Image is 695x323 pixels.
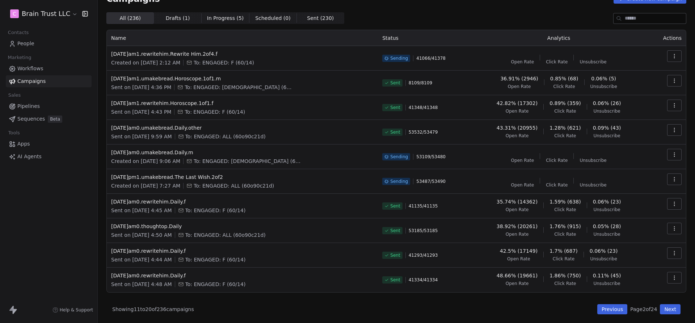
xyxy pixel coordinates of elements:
span: To: ENGAGED: F (60/14) [185,256,246,263]
span: Sent on [DATE] 4:45 AM [111,207,172,214]
span: Page 2 of 24 [630,306,657,313]
span: 1.86% (750) [549,272,581,279]
span: To: ENGAGED: ALL (60o90c21d) [194,182,274,189]
span: Click Rate [546,59,568,65]
span: Help & Support [60,307,93,313]
span: Contacts [5,27,32,38]
span: Pipelines [17,102,40,110]
span: Marketing [5,52,34,63]
span: Unsubscribe [593,281,620,286]
span: To: ENGAGED: F (60/14) [185,108,245,116]
span: Sent [390,129,400,135]
span: [DATE]am0.umakebread.Daily.other [111,124,374,131]
span: Sent [390,228,400,234]
span: Sent [390,80,400,86]
span: Sent on [DATE] 4:36 PM [111,84,171,91]
span: Open Rate [506,281,529,286]
span: Unsubscribe [593,108,620,114]
span: Click Rate [554,281,576,286]
span: Click Rate [554,207,576,213]
span: Open Rate [511,59,534,65]
span: 0.06% (5) [591,75,616,82]
span: Click Rate [553,84,575,89]
span: 1.28% (621) [549,124,581,131]
span: 36.91% (2946) [500,75,538,82]
span: 53185 / 53185 [409,228,438,234]
span: Drafts ( 1 ) [166,14,190,22]
span: 0.85% (68) [550,75,578,82]
a: Pipelines [6,100,92,112]
span: Open Rate [506,108,529,114]
span: Sent on [DATE] 9:59 AM [111,133,172,140]
span: 0.89% (359) [549,100,581,107]
span: Sending [390,154,408,160]
span: To: ENGAGED: ALL (60o90c21d) [185,231,266,239]
span: Sent on [DATE] 4:50 AM [111,231,172,239]
span: Sent on [DATE] 4:48 AM [111,281,172,288]
span: 1.59% (638) [549,198,581,205]
span: AI Agents [17,153,42,160]
span: To: ENGAGED: F (60/14) [194,59,254,66]
span: Click Rate [554,231,576,237]
span: Unsubscribe [590,256,617,262]
span: 43.31% (20955) [497,124,538,131]
span: Scheduled ( 0 ) [255,14,291,22]
span: [DATE]am0.rewritehim.Daily.f [111,198,374,205]
span: 1.76% (915) [549,223,581,230]
th: Status [378,30,468,46]
a: AI Agents [6,151,92,163]
span: C [13,10,16,17]
span: 41293 / 41293 [409,252,438,258]
span: 35.74% (14362) [497,198,538,205]
span: 1.7% (687) [549,247,578,255]
span: Unsubscribe [593,207,620,213]
span: To: ENGAGED: F (60/14) [185,207,246,214]
span: 0.06% (26) [593,100,621,107]
span: Created on [DATE] 9:06 AM [111,158,180,165]
span: Created on [DATE] 2:12 AM [111,59,180,66]
span: Sequences [17,115,45,123]
a: Apps [6,138,92,150]
span: Open Rate [506,207,529,213]
span: Campaigns [17,77,46,85]
span: Unsubscribe [590,84,617,89]
button: Previous [597,304,627,314]
span: 0.06% (23) [590,247,618,255]
span: Click Rate [546,182,568,188]
span: Sent on [DATE] 4:43 PM [111,108,171,116]
span: 8109 / 8109 [409,80,432,86]
span: Unsubscribe [593,133,620,139]
span: [DATE]am1.rewritehim.Horoscope.1of1.f [111,100,374,107]
span: [DATE]pm1.umakebread.The Last Wish.2of2 [111,173,374,181]
span: In Progress ( 5 ) [207,14,244,22]
span: 42.5% (17149) [500,247,538,255]
a: Campaigns [6,75,92,87]
span: 0.06% (23) [593,198,621,205]
span: Brain Trust LLC [22,9,70,18]
a: Help & Support [52,307,93,313]
span: 41348 / 41348 [409,105,438,110]
span: Click Rate [553,256,574,262]
span: Sent on [DATE] 4:44 AM [111,256,172,263]
span: [DATE]am0.rewritehim.Daily.f [111,247,374,255]
span: To: ENGAGED: F (60/14) [185,281,246,288]
span: 53109 / 53480 [416,154,446,160]
span: Created on [DATE] 7:27 AM [111,182,180,189]
span: 41135 / 41135 [409,203,438,209]
span: Unsubscribe [580,59,606,65]
span: Open Rate [511,182,534,188]
span: Unsubscribe [593,231,620,237]
th: Name [107,30,378,46]
a: SequencesBeta [6,113,92,125]
span: Sent [390,252,400,258]
span: 48.66% (19661) [497,272,538,279]
span: 42.82% (17302) [497,100,538,107]
span: Sent [390,277,400,283]
span: To: ENGAGED: ALL (60o90c21d) [185,133,266,140]
th: Actions [649,30,686,46]
span: Open Rate [506,231,529,237]
span: People [17,40,34,47]
span: To: ENGAGED: MALE (60/14) [185,84,293,91]
span: Unsubscribe [580,182,606,188]
span: 0.05% (28) [593,223,621,230]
